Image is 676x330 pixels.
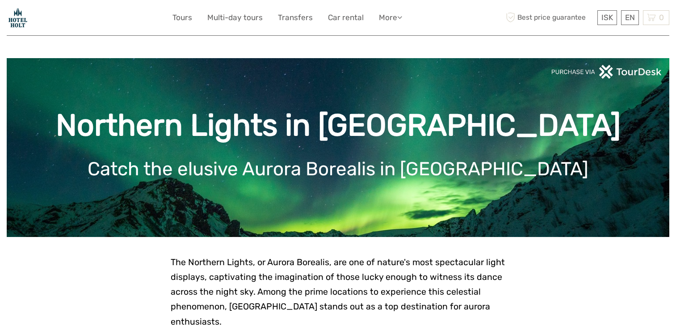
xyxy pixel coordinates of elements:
[328,11,364,24] a: Car rental
[621,10,639,25] div: EN
[20,158,656,180] h1: Catch the elusive Aurora Borealis in [GEOGRAPHIC_DATA]
[278,11,313,24] a: Transfers
[20,107,656,144] h1: Northern Lights in [GEOGRAPHIC_DATA]
[172,11,192,24] a: Tours
[551,65,663,79] img: PurchaseViaTourDeskwhite.png
[171,257,505,327] span: The Northern Lights, or Aurora Borealis, are one of nature's most spectacular light displays, cap...
[379,11,402,24] a: More
[7,7,29,29] img: Hotel Holt
[207,11,263,24] a: Multi-day tours
[504,10,595,25] span: Best price guarantee
[601,13,613,22] span: ISK
[658,13,665,22] span: 0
